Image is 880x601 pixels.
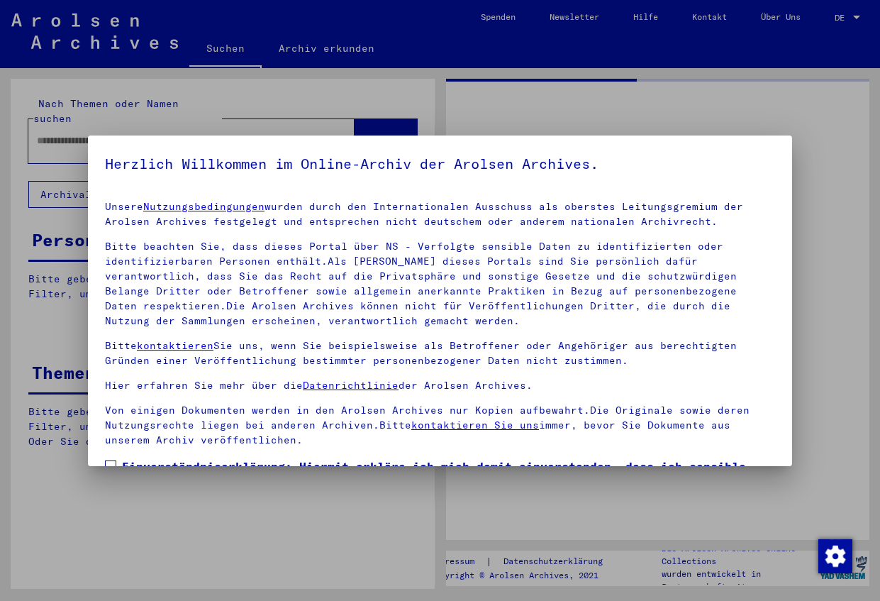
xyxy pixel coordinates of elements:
[105,338,775,368] p: Bitte Sie uns, wenn Sie beispielsweise als Betroffener oder Angehöriger aus berechtigten Gründen ...
[105,153,775,175] h5: Herzlich Willkommen im Online-Archiv der Arolsen Archives.
[105,239,775,329] p: Bitte beachten Sie, dass dieses Portal über NS - Verfolgte sensible Daten zu identifizierten oder...
[411,419,539,431] a: kontaktieren Sie uns
[137,339,213,352] a: kontaktieren
[818,539,852,573] div: Zustimmung ändern
[303,379,399,392] a: Datenrichtlinie
[818,539,852,573] img: Zustimmung ändern
[105,403,775,448] p: Von einigen Dokumenten werden in den Arolsen Archives nur Kopien aufbewahrt.Die Originale sowie d...
[105,199,775,229] p: Unsere wurden durch den Internationalen Ausschuss als oberstes Leitungsgremium der Arolsen Archiv...
[143,200,264,213] a: Nutzungsbedingungen
[105,378,775,393] p: Hier erfahren Sie mehr über die der Arolsen Archives.
[122,458,775,543] span: Einverständniserklärung: Hiermit erkläre ich mich damit einverstanden, dass ich sensible personen...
